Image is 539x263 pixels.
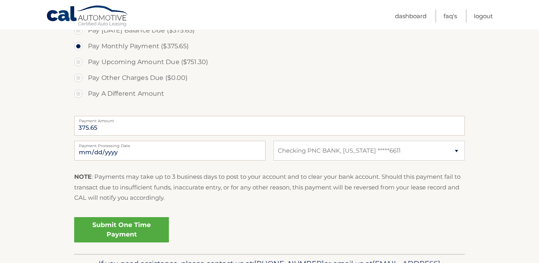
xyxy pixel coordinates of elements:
[46,5,129,28] a: Cal Automotive
[74,23,465,38] label: Pay [DATE] Balance Due ($375.65)
[74,116,465,122] label: Payment Amount
[74,172,465,203] p: : Payments may take up to 3 business days to post to your account and to clear your bank account....
[74,141,266,161] input: Payment Date
[74,54,465,70] label: Pay Upcoming Amount Due ($751.30)
[74,86,465,102] label: Pay A Different Amount
[74,70,465,86] label: Pay Other Charges Due ($0.00)
[444,9,457,23] a: FAQ's
[74,141,266,147] label: Payment Processing Date
[474,9,493,23] a: Logout
[74,173,92,180] strong: NOTE
[74,217,169,242] a: Submit One Time Payment
[74,116,465,136] input: Payment Amount
[395,9,427,23] a: Dashboard
[74,38,465,54] label: Pay Monthly Payment ($375.65)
